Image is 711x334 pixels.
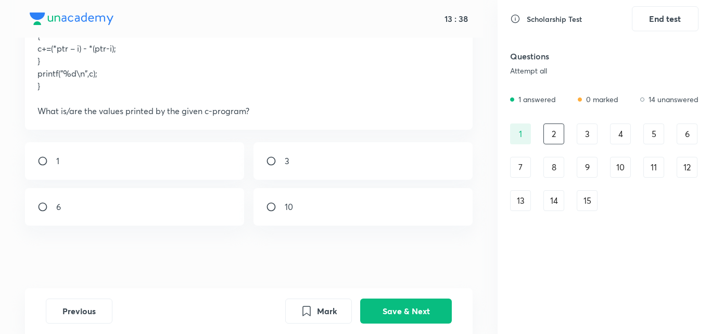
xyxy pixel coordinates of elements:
[285,201,293,213] p: 10
[643,123,664,144] div: 5
[56,155,59,167] p: 1
[510,157,531,178] div: 7
[577,123,598,144] div: 3
[510,67,642,75] div: Attempt all
[543,123,564,144] div: 2
[510,123,531,144] div: 1
[610,123,631,144] div: 4
[510,190,531,211] div: 13
[56,201,61,213] p: 6
[456,14,468,24] h5: 38
[285,299,352,324] button: Mark
[442,14,456,24] h5: 13 :
[577,190,598,211] div: 15
[543,190,564,211] div: 14
[527,14,582,24] h6: Scholarship Test
[37,42,461,55] p: c+=(*ptr – i) - *(ptr-i);
[518,94,556,105] p: 1 answered
[649,94,699,105] p: 14 unanswered
[543,157,564,178] div: 8
[677,157,697,178] div: 12
[37,55,461,67] p: }
[37,80,461,92] p: }
[360,299,452,324] button: Save & Next
[510,50,642,63] h5: Questions
[37,67,461,80] p: printf("%d\n",c);
[643,157,664,178] div: 11
[285,155,289,167] p: 3
[577,157,598,178] div: 9
[677,123,697,144] div: 6
[46,299,112,324] button: Previous
[37,105,461,117] p: What is/are the values printed by the given c-program?
[610,157,631,178] div: 10
[586,94,618,105] p: 0 marked
[632,6,699,31] button: End test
